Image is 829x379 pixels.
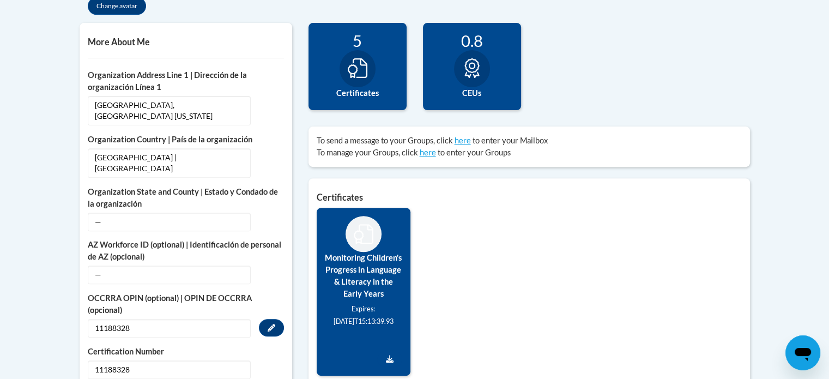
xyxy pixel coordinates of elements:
small: Expires: [DATE]T15:13:39.93 [334,305,394,326]
a: Download Certificate [377,350,402,368]
label: Organization Address Line 1 | Dirección de la organización Línea 1 [88,69,284,93]
span: — [88,213,251,231]
span: 11188328 [88,319,251,338]
img: Monitoring Children's Progress in Language & Literacy in the Early Years [354,224,373,244]
a: here [455,136,471,145]
span: [GEOGRAPHIC_DATA] | [GEOGRAPHIC_DATA] [88,148,251,178]
div: 0.8 [431,31,513,50]
label: Monitoring Children's Progress in Language & Literacy in the Early Years [325,252,403,300]
a: here [420,148,436,157]
div: 5 [317,31,398,50]
h5: Certificates [317,192,742,202]
h5: More About Me [88,37,284,47]
iframe: Button to launch messaging window [785,335,820,370]
label: AZ Workforce ID (optional) | Identificación de personal de AZ (opcional) [88,239,284,263]
label: CEUs [431,87,513,99]
span: To manage your Groups, click [317,148,418,157]
span: 11188328 [88,360,251,379]
label: Organization State and County | Estado y Condado de la organización [88,186,284,210]
label: Certification Number [88,346,284,358]
label: OCCRRA OPIN (optional) | OPIN DE OCCRRA (opcional) [88,292,284,316]
label: Organization Country | País de la organización [88,134,284,146]
span: to enter your Groups [438,148,511,157]
span: — [88,266,251,284]
span: to enter your Mailbox [473,136,548,145]
span: [GEOGRAPHIC_DATA], [GEOGRAPHIC_DATA] [US_STATE] [88,96,251,125]
label: Certificates [317,87,398,99]
span: To send a message to your Groups, click [317,136,453,145]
